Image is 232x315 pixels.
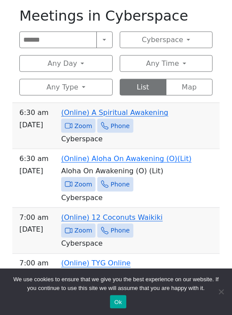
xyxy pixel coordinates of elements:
td: Cyberspace [16,238,216,250]
span: [DATE] [19,224,48,236]
button: Ok [110,295,126,308]
td: Aloha On Awakening (O) (Lit) [16,165,216,177]
h1: Meetings in Cyberspace [19,7,213,24]
span: Phone [110,121,129,132]
span: No [217,287,225,296]
span: 7:00 AM [19,258,48,270]
td: Cyberspace [16,133,216,145]
span: [DATE] [19,165,48,177]
span: 6:30 AM [19,107,48,119]
span: Zoom [74,121,92,132]
span: 6:30 AM [19,153,48,165]
a: (Online) TYG Online [61,259,131,268]
button: Search [96,32,112,48]
button: Any Type [19,79,113,96]
input: Search [19,32,97,48]
span: 7:00 AM [19,211,48,224]
span: [DATE] [19,119,48,131]
button: Any Day [19,55,113,72]
span: Phone [110,179,129,190]
span: Zoom [74,226,92,236]
a: (Online) Aloha On Awakening (O)(Lit) [61,154,191,163]
button: Any Time [120,55,213,72]
span: Phone [110,226,129,236]
button: List [120,79,166,96]
a: (Online) 12 Coconuts Waikiki [61,213,163,222]
button: Map [166,79,213,96]
button: Cyberspace [120,32,213,48]
span: We use cookies to ensure that we give you the best experience on our website. If you continue to ... [13,275,219,293]
a: (Online) A Spiritual Awakening [61,108,168,117]
span: Zoom [74,179,92,190]
td: Cyberspace [16,192,216,204]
